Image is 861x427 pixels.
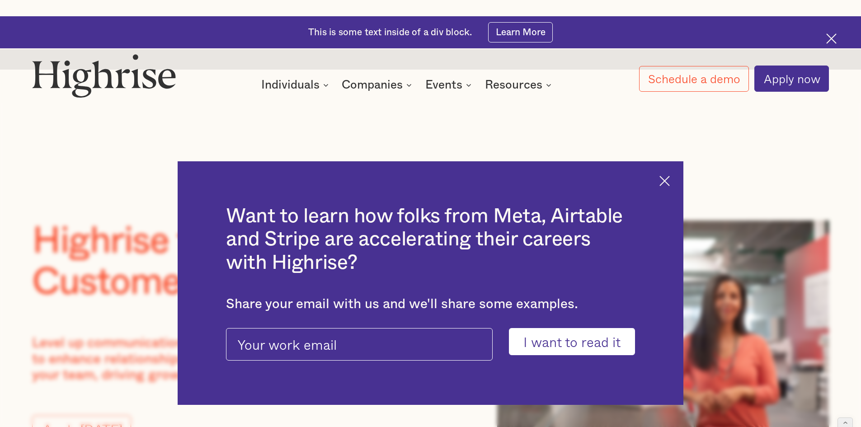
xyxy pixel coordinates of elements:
[226,296,635,312] div: Share your email with us and we'll share some examples.
[488,22,553,42] a: Learn More
[754,66,829,92] a: Apply now
[639,66,749,92] a: Schedule a demo
[425,80,474,90] div: Events
[342,80,414,90] div: Companies
[485,80,542,90] div: Resources
[226,205,635,275] h2: Want to learn how folks from Meta, Airtable and Stripe are accelerating their careers with Highrise?
[342,80,403,90] div: Companies
[509,328,635,355] input: I want to read it
[226,328,493,361] input: Your work email
[226,328,635,355] form: pop-up-modal-form
[261,80,331,90] div: Individuals
[425,80,462,90] div: Events
[485,80,554,90] div: Resources
[659,176,670,186] img: Cross icon
[308,26,472,39] div: This is some text inside of a div block.
[826,33,837,44] img: Cross icon
[32,54,176,97] img: Highrise logo
[261,80,320,90] div: Individuals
